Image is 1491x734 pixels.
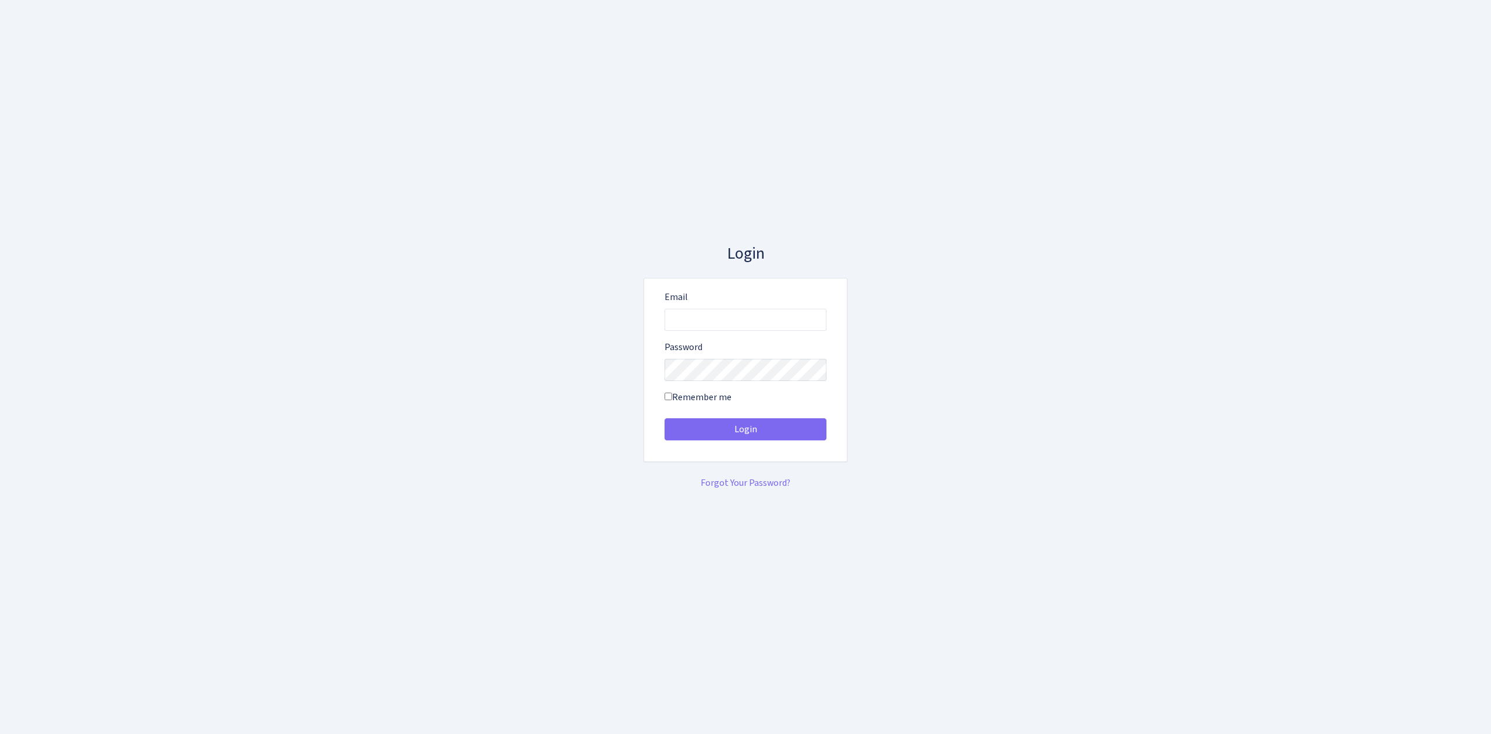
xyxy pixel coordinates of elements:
[644,244,847,264] h3: Login
[665,418,826,440] button: Login
[665,340,702,354] label: Password
[701,477,790,489] a: Forgot Your Password?
[665,393,672,400] input: Remember me
[665,290,688,304] label: Email
[665,390,732,404] label: Remember me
